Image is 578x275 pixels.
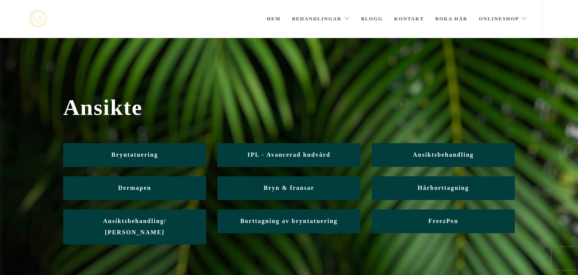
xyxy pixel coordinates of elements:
a: Dermapen [63,176,206,200]
span: Bryntatuering [111,151,158,158]
span: Dermapen [118,185,151,191]
span: Borttagning av bryntatuering [240,218,338,224]
span: Bryn & fransar [264,185,315,191]
a: FreezPen [372,209,515,233]
a: Bryn & fransar [218,176,360,200]
a: Bryntatuering [63,143,206,167]
img: mjstudio [29,11,47,27]
a: Ansiktsbehandling [372,143,515,167]
span: IPL - Avancerad hudvård [248,151,330,158]
a: Hårborttagning [372,176,515,200]
a: mjstudio mjstudio mjstudio [29,11,47,27]
span: Hårborttagning [418,185,469,191]
a: Ansiktsbehandling/ [PERSON_NAME] [63,209,206,244]
a: IPL - Avancerad hudvård [218,143,360,167]
a: Borttagning av bryntatuering [218,209,360,233]
span: Ansiktsbehandling [413,151,474,158]
span: Ansikte [63,95,515,121]
span: Ansiktsbehandling/ [PERSON_NAME] [103,218,167,235]
span: FreezPen [428,218,458,224]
